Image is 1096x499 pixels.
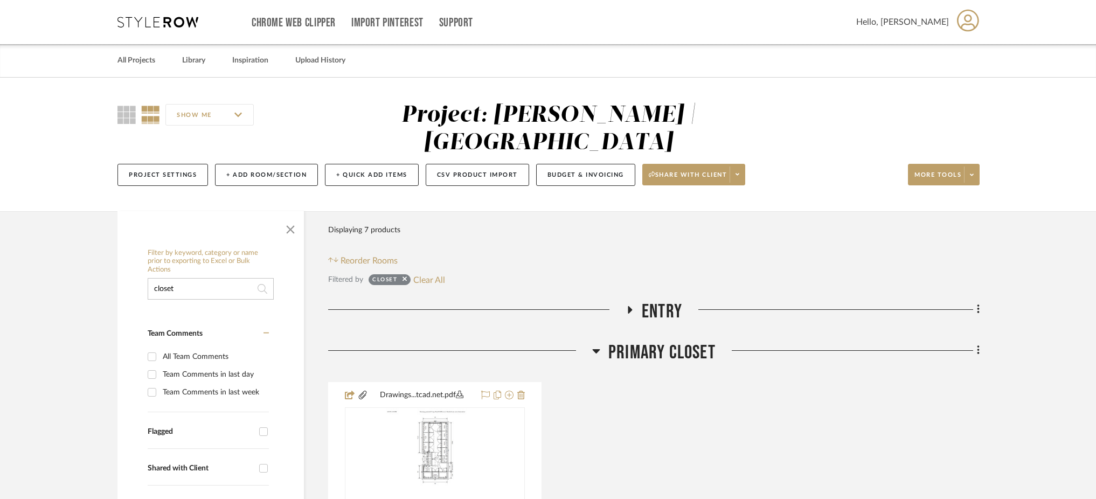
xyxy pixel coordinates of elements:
span: Reorder Rooms [341,254,398,267]
button: Drawings...tcad.net.pdf [368,389,475,402]
div: All Team Comments [163,348,266,365]
a: Chrome Web Clipper [252,18,336,27]
div: Filtered by [328,274,363,286]
a: Inspiration [232,53,268,68]
div: closet [372,276,397,287]
a: Library [182,53,205,68]
span: Entry [642,300,682,323]
div: Project: [PERSON_NAME] | [GEOGRAPHIC_DATA] [401,104,696,154]
span: Team Comments [148,330,203,337]
button: Close [280,217,301,238]
button: More tools [908,164,980,185]
button: + Quick Add Items [325,164,419,186]
button: Reorder Rooms [328,254,398,267]
input: Search within 7 results [148,278,274,300]
a: All Projects [117,53,155,68]
button: Project Settings [117,164,208,186]
div: Displaying 7 products [328,219,400,241]
button: CSV Product Import [426,164,529,186]
div: Flagged [148,427,254,436]
div: Shared with Client [148,464,254,473]
h6: Filter by keyword, category or name prior to exporting to Excel or Bulk Actions [148,249,274,274]
button: + Add Room/Section [215,164,318,186]
button: Budget & Invoicing [536,164,635,186]
div: Team Comments in last week [163,384,266,401]
a: Import Pinterest [351,18,424,27]
span: Hello, [PERSON_NAME] [856,16,949,29]
span: Primary Closet [608,341,716,364]
span: More tools [914,171,961,187]
div: Team Comments in last day [163,366,266,383]
span: Share with client [649,171,727,187]
button: Clear All [413,273,445,287]
a: Support [439,18,473,27]
button: Share with client [642,164,746,185]
a: Upload History [295,53,345,68]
